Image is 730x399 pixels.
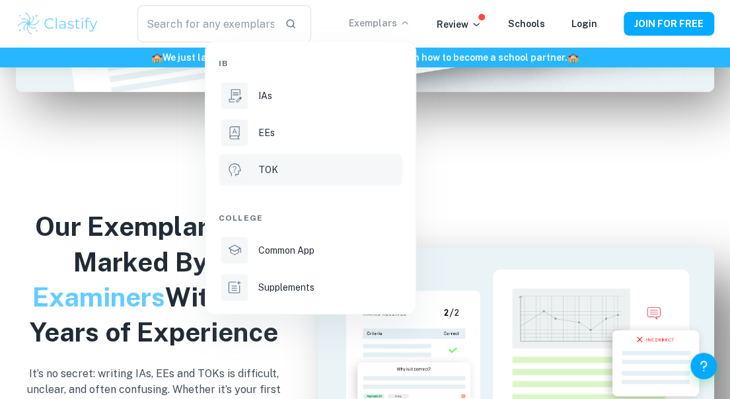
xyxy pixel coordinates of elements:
p: Supplements [258,280,314,295]
p: IAs [258,89,272,103]
a: Common App [219,235,402,266]
p: Common App [258,243,314,258]
p: TOK [258,163,278,177]
span: College [219,212,263,224]
a: EEs [219,117,402,149]
a: Supplements [219,272,402,303]
a: IAs [219,80,402,112]
p: EEs [258,126,275,140]
a: TOK [219,154,402,186]
span: IB [219,57,228,69]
